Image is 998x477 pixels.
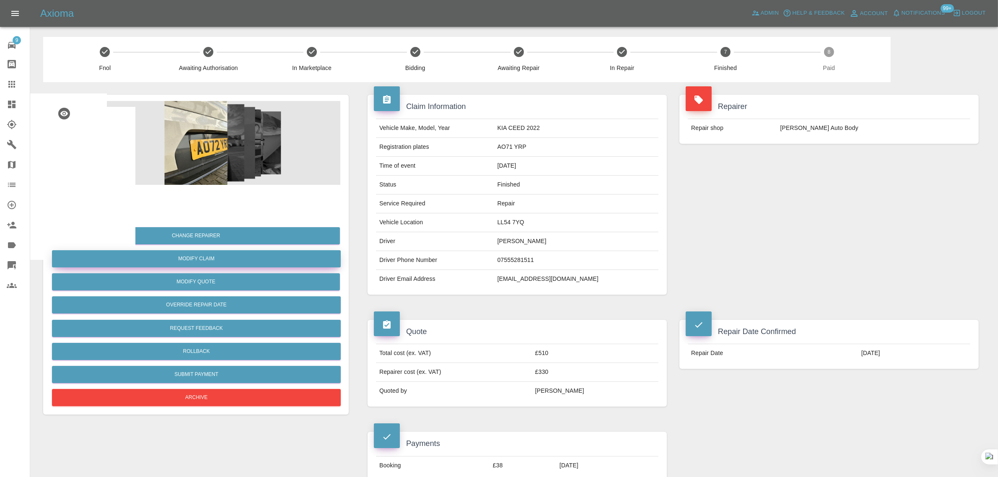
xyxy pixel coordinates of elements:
[470,64,567,72] span: Awaiting Repair
[494,176,658,194] td: Finished
[574,64,671,72] span: In Repair
[52,366,341,383] button: Submit Payment
[376,270,494,288] td: Driver Email Address
[780,64,877,72] span: Paid
[52,250,341,267] a: Modify Claim
[890,7,947,20] button: Notifications
[376,176,494,194] td: Status
[376,119,494,138] td: Vehicle Make, Model, Year
[781,7,847,20] button: Help & Feedback
[532,344,658,363] td: £510
[367,64,464,72] span: Bidding
[941,4,954,13] span: 99+
[376,232,494,251] td: Driver
[686,101,972,112] h4: Repairer
[556,456,658,474] td: [DATE]
[532,363,658,382] td: £330
[52,273,340,290] button: Modify Quote
[951,7,988,20] button: Logout
[376,194,494,213] td: Service Required
[55,188,82,215] img: qt_1S5it4A4aDea5wMjjtlGqZ9P
[688,119,777,137] td: Repair shop
[376,456,490,474] td: Booking
[374,101,661,112] h4: Claim Information
[494,270,658,288] td: [EMAIL_ADDRESS][DOMAIN_NAME]
[490,456,556,474] td: £38
[761,8,779,18] span: Admin
[57,64,153,72] span: Fnol
[376,363,532,382] td: Repairer cost (ex. VAT)
[13,36,21,44] span: 9
[532,382,658,400] td: [PERSON_NAME]
[724,49,727,55] text: 7
[494,232,658,251] td: [PERSON_NAME]
[494,251,658,270] td: 07555281511
[52,296,341,314] button: Override Repair Date
[902,8,945,18] span: Notifications
[962,8,986,18] span: Logout
[376,213,494,232] td: Vehicle Location
[494,157,658,176] td: [DATE]
[777,119,970,137] td: [PERSON_NAME] Auto Body
[52,227,340,244] button: Change Repairer
[749,7,781,20] a: Admin
[792,8,845,18] span: Help & Feedback
[264,64,360,72] span: In Marketplace
[374,438,661,449] h4: Payments
[376,138,494,157] td: Registration plates
[376,382,532,400] td: Quoted by
[494,119,658,138] td: KIA CEED 2022
[828,49,831,55] text: 8
[494,194,658,213] td: Repair
[376,251,494,270] td: Driver Phone Number
[374,326,661,337] h4: Quote
[376,157,494,176] td: Time of event
[376,344,532,363] td: Total cost (ex. VAT)
[52,101,340,185] img: 07e2d1a4-3f24-45b9-a4cd-810760347bbc
[686,326,972,337] h4: Repair Date Confirmed
[858,344,970,363] td: [DATE]
[847,7,890,20] a: Account
[860,9,888,18] span: Account
[52,389,341,406] button: Archive
[494,213,658,232] td: LL54 7YQ
[40,7,74,20] h5: Axioma
[52,320,341,337] button: Request Feedback
[688,344,858,363] td: Repair Date
[677,64,774,72] span: Finished
[5,3,25,23] button: Open drawer
[160,64,257,72] span: Awaiting Authorisation
[52,343,341,360] button: Rollback
[494,138,658,157] td: AO71 YRP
